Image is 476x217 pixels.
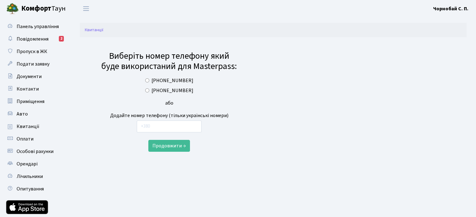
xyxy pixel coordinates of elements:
span: Лічильники [17,173,43,180]
a: Чорнобай С. П. [433,5,468,12]
b: Комфорт [21,3,51,13]
input: +380 [137,121,202,132]
a: Документи [3,70,66,83]
a: Опитування [3,183,66,195]
span: Пропуск в ЖК [17,48,47,55]
div: або [100,99,239,107]
div: 2 [59,36,64,42]
span: Оплати [17,136,33,142]
span: Авто [17,111,28,117]
a: Орендарі [3,158,66,170]
a: Особові рахунки [3,145,66,158]
a: Подати заявку [3,58,66,70]
span: Панель управління [17,23,59,30]
a: Квитанції [85,27,103,33]
span: Приміщення [17,98,44,105]
img: logo.png [6,2,19,15]
span: Контакти [17,86,39,92]
a: Квитанції [3,120,66,133]
div: Додайте номер телефону (тільки українські номери) [100,112,239,119]
span: Особові рахунки [17,148,54,155]
button: Продовжити → [148,140,190,152]
h3: Виберіть номер телефону який буде використаний для Masterpass: [100,51,239,72]
a: Авто [3,108,66,120]
span: Квитанції [17,123,39,130]
span: Повідомлення [17,36,49,42]
button: Переключити навігацію [78,3,94,14]
label: [PHONE_NUMBER] [151,77,193,84]
a: Приміщення [3,95,66,108]
a: Контакти [3,83,66,95]
span: Опитування [17,185,44,192]
a: Повідомлення2 [3,33,66,45]
b: Чорнобай С. П. [433,5,468,12]
a: Панель управління [3,20,66,33]
a: Лічильники [3,170,66,183]
span: Документи [17,73,42,80]
span: Подати заявку [17,61,49,67]
span: Орендарі [17,160,38,167]
label: [PHONE_NUMBER] [151,87,193,94]
a: Оплати [3,133,66,145]
a: Пропуск в ЖК [3,45,66,58]
span: Таун [21,3,66,14]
